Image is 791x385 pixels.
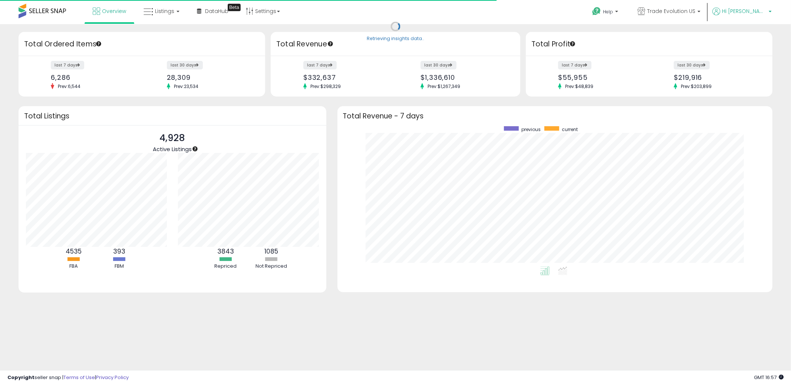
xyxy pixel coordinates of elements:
div: Tooltip anchor [95,40,102,47]
b: 1085 [264,247,278,256]
div: FBA [51,263,96,270]
b: 4535 [66,247,82,256]
div: $332,637 [303,74,390,81]
h3: Total Revenue [276,39,515,49]
div: Not Repriced [249,263,293,270]
label: last 7 days [303,61,337,69]
label: last 30 days [167,61,203,69]
span: Listings [155,7,174,15]
label: last 7 days [558,61,591,69]
div: Tooltip anchor [192,146,198,152]
span: Trade Evolution US [647,7,695,15]
span: Hi [PERSON_NAME] [722,7,767,15]
span: Prev: $48,839 [561,83,597,89]
div: Retrieving insights data.. [367,36,424,42]
span: DataHub [205,7,228,15]
span: Prev: 23,534 [170,83,202,89]
b: 3843 [217,247,234,256]
span: Prev: $203,899 [677,83,715,89]
span: Overview [102,7,126,15]
a: Hi [PERSON_NAME] [712,7,772,24]
div: $219,916 [674,74,759,81]
span: Prev: 6,544 [54,83,84,89]
div: $55,955 [558,74,643,81]
span: Active Listings [153,145,192,153]
div: $1,336,610 [421,74,507,81]
h3: Total Listings [24,113,321,119]
div: 6,286 [51,74,136,81]
div: FBM [97,263,141,270]
div: Tooltip anchor [327,40,334,47]
span: Prev: $1,267,349 [424,83,464,89]
span: Prev: $298,329 [307,83,345,89]
label: last 7 days [51,61,84,69]
a: Help [586,1,626,24]
span: previous [521,126,541,133]
div: Tooltip anchor [569,40,576,47]
div: 28,309 [167,74,252,81]
label: last 30 days [421,61,457,69]
h3: Total Profit [531,39,767,49]
b: 393 [113,247,125,256]
h3: Total Ordered Items [24,39,260,49]
span: current [562,126,578,133]
i: Get Help [592,7,601,16]
span: Help [603,9,613,15]
div: Tooltip anchor [228,4,241,11]
label: last 30 days [674,61,710,69]
div: Repriced [203,263,248,270]
h3: Total Revenue - 7 days [343,113,767,119]
p: 4,928 [153,131,192,145]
